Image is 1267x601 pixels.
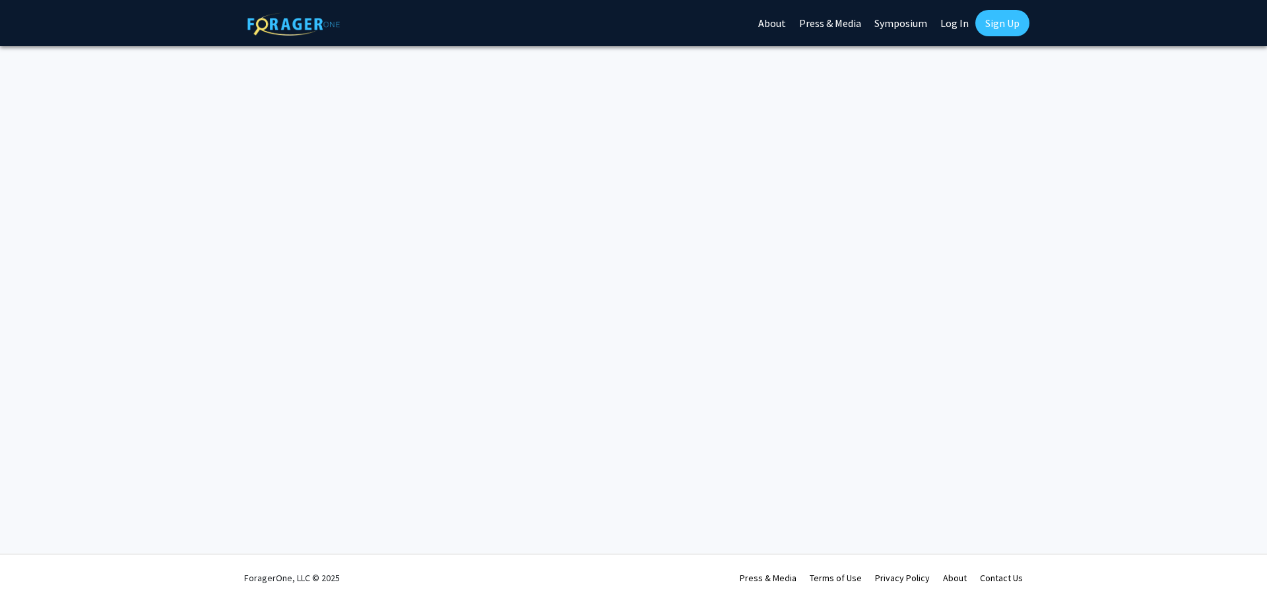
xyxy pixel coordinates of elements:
a: Privacy Policy [875,572,930,584]
a: Contact Us [980,572,1023,584]
a: Terms of Use [810,572,862,584]
img: ForagerOne Logo [247,13,340,36]
a: Press & Media [740,572,796,584]
div: ForagerOne, LLC © 2025 [244,555,340,601]
a: Sign Up [975,10,1029,36]
a: About [943,572,967,584]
